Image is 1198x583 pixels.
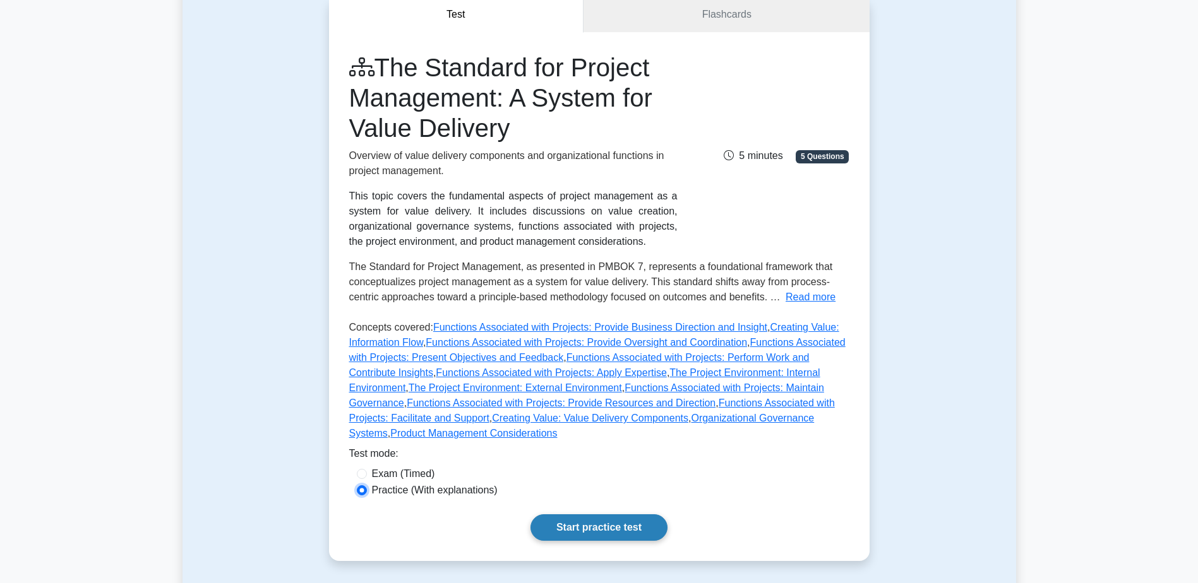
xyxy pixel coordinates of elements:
a: Functions Associated with Projects: Apply Expertise [436,367,667,378]
a: Functions Associated with Projects: Provide Resources and Direction [407,397,716,408]
span: 5 minutes [724,150,782,161]
label: Exam (Timed) [372,466,435,481]
a: Organizational Governance Systems [349,413,815,439]
div: Test mode: [349,446,849,466]
label: Practice (With explanations) [372,483,498,498]
a: Start practice test [530,514,668,541]
a: Functions Associated with Projects: Perform Work and Contribute Insights [349,352,810,378]
a: Product Management Considerations [390,428,557,439]
a: The Project Environment: External Environment [409,382,622,393]
p: Overview of value delivery components and organizational functions in project management. [349,148,678,179]
a: Functions Associated with Projects: Provide Business Direction and Insight [433,322,767,333]
p: Concepts covered: , , , , , , , , , , , , , [349,320,849,446]
span: 5 Questions [796,150,849,163]
a: Creating Value: Value Delivery Components [492,413,688,423]
a: Functions Associated with Projects: Provide Oversight and Coordination [426,337,747,348]
button: Read more [786,290,836,305]
div: This topic covers the fundamental aspects of project management as a system for value delivery. I... [349,189,678,249]
h1: The Standard for Project Management: A System for Value Delivery [349,52,678,143]
span: The Standard for Project Management, as presented in PMBOK 7, represents a foundational framework... [349,261,833,302]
